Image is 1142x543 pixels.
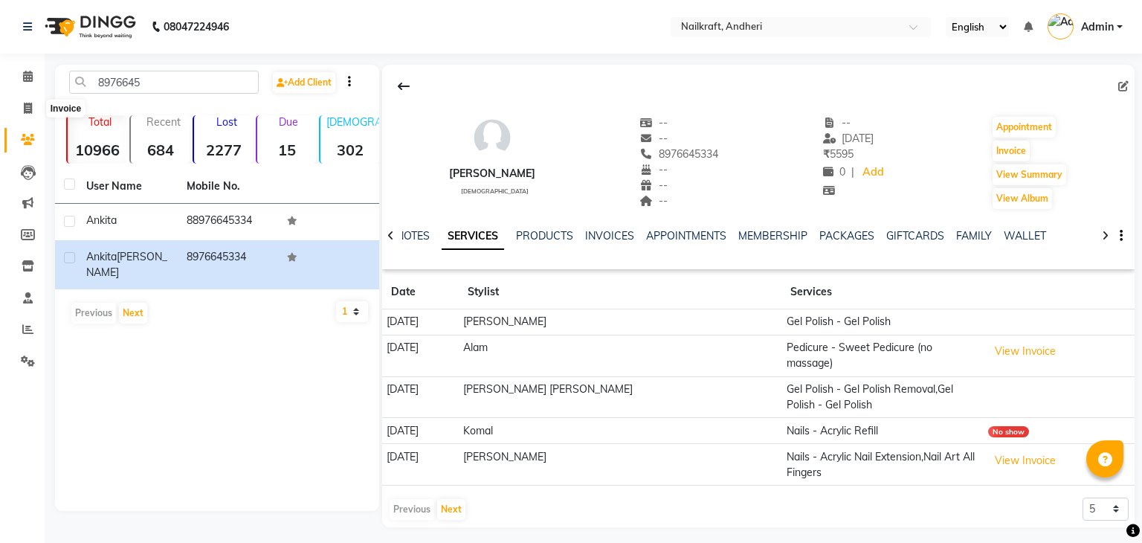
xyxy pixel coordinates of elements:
[988,449,1062,472] button: View Invoice
[382,444,459,486] td: [DATE]
[194,141,253,159] strong: 2277
[382,418,459,444] td: [DATE]
[823,147,854,161] span: 5595
[178,170,278,204] th: Mobile No.
[993,188,1052,209] button: View Album
[449,166,535,181] div: [PERSON_NAME]
[396,229,430,242] a: NOTES
[738,229,807,242] a: MEMBERSHIP
[131,141,190,159] strong: 684
[68,141,126,159] strong: 10966
[993,141,1030,161] button: Invoice
[993,117,1056,138] button: Appointment
[640,147,719,161] span: 8976645334
[646,229,726,242] a: APPOINTMENTS
[382,309,459,335] td: [DATE]
[993,164,1066,185] button: View Summary
[382,275,459,309] th: Date
[640,163,668,176] span: --
[459,418,782,444] td: Komal
[320,141,379,159] strong: 302
[781,376,983,418] td: Gel Polish - Gel Polish Removal,Gel Polish - Gel Polish
[86,250,167,279] span: [PERSON_NAME]
[851,164,854,180] span: |
[459,376,782,418] td: [PERSON_NAME] [PERSON_NAME]
[164,6,229,48] b: 08047224946
[273,72,335,93] a: Add Client
[823,147,830,161] span: ₹
[178,240,278,289] td: 8976645334
[459,335,782,376] td: Alam
[459,444,782,486] td: [PERSON_NAME]
[86,213,117,227] span: Ankita
[382,376,459,418] td: [DATE]
[69,71,259,94] input: Search by Name/Mobile/Email/Code
[459,275,782,309] th: Stylist
[257,141,316,159] strong: 15
[585,229,634,242] a: INVOICES
[382,335,459,376] td: [DATE]
[459,309,782,335] td: [PERSON_NAME]
[640,116,668,129] span: --
[1080,483,1127,528] iframe: chat widget
[119,303,147,324] button: Next
[886,229,944,242] a: GIFTCARDS
[470,115,514,160] img: avatar
[200,115,253,129] p: Lost
[823,165,845,179] span: 0
[640,179,668,192] span: --
[178,204,278,240] td: 88976645334
[819,229,874,242] a: PACKAGES
[988,426,1029,437] div: No show
[86,250,117,263] span: Ankita
[77,170,178,204] th: User Name
[781,335,983,376] td: Pedicure - Sweet Pedicure (no massage)
[956,229,992,242] a: FAMILY
[860,162,886,183] a: Add
[461,187,529,195] span: [DEMOGRAPHIC_DATA]
[326,115,379,129] p: [DEMOGRAPHIC_DATA]
[823,116,851,129] span: --
[781,444,983,486] td: Nails - Acrylic Nail Extension,Nail Art All Fingers
[988,340,1062,363] button: View Invoice
[640,194,668,208] span: --
[388,72,419,100] div: Back to Client
[1081,19,1114,35] span: Admin
[640,132,668,145] span: --
[137,115,190,129] p: Recent
[516,229,573,242] a: PRODUCTS
[1048,13,1074,39] img: Admin
[437,499,465,520] button: Next
[47,100,85,118] div: Invoice
[442,223,504,250] a: SERVICES
[260,115,316,129] p: Due
[781,418,983,444] td: Nails - Acrylic Refill
[781,309,983,335] td: Gel Polish - Gel Polish
[1004,229,1046,242] a: WALLET
[781,275,983,309] th: Services
[823,132,874,145] span: [DATE]
[38,6,140,48] img: logo
[74,115,126,129] p: Total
